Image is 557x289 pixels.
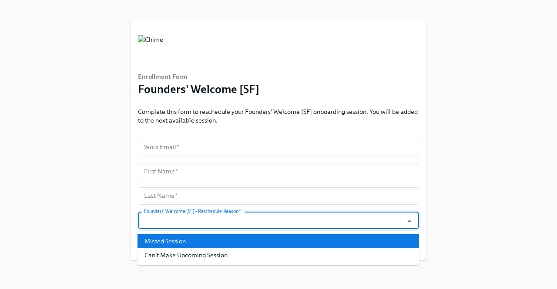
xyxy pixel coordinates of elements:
img: Chime [138,35,163,61]
li: Missed Session [138,234,419,248]
button: Close [403,214,416,228]
h6: Enrollment Form [138,72,259,81]
h3: Founders' Welcome [SF] [138,81,259,97]
p: Complete this form to reschedule your Founders' Welcome [SF] onboarding session. You will be adde... [138,107,419,125]
li: Can't Make Upcoming Session [138,248,419,262]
